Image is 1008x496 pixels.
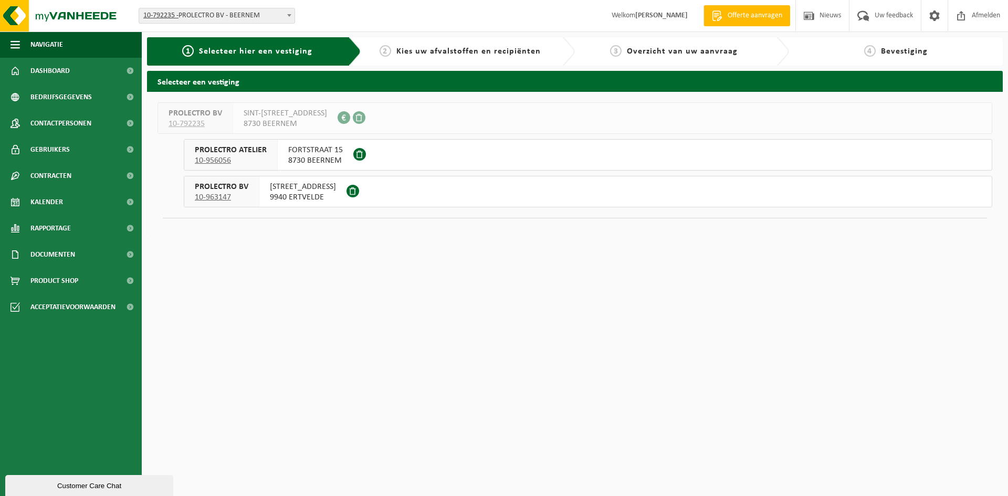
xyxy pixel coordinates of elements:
span: [STREET_ADDRESS] [270,182,336,192]
button: PROLECTRO ATELIER 10-956056 FORTSTRAAT 158730 BEERNEM [184,139,992,171]
iframe: chat widget [5,473,175,496]
span: 8730 BEERNEM [244,119,327,129]
span: Documenten [30,241,75,268]
button: PROLECTRO BV 10-963147 [STREET_ADDRESS]9940 ERTVELDE [184,176,992,207]
h2: Selecteer een vestiging [147,71,1003,91]
tcxspan: Call 10-792235 - via 3CX [143,12,178,19]
tcxspan: Call 10-792235 via 3CX [169,120,205,128]
span: FORTSTRAAT 15 [288,145,343,155]
span: Dashboard [30,58,70,84]
span: Contracten [30,163,71,189]
span: Kalender [30,189,63,215]
span: Gebruikers [30,136,70,163]
span: PROLECTRO BV [169,108,222,119]
span: 8730 BEERNEM [288,155,343,166]
span: 2 [380,45,391,57]
span: PROLECTRO ATELIER [195,145,267,155]
span: Navigatie [30,31,63,58]
span: Product Shop [30,268,78,294]
span: Overzicht van uw aanvraag [627,47,738,56]
span: Offerte aanvragen [725,10,785,21]
span: 9940 ERTVELDE [270,192,336,203]
span: 4 [864,45,876,57]
span: 10-792235 - PROLECTRO BV - BEERNEM [139,8,295,23]
span: Acceptatievoorwaarden [30,294,115,320]
span: SINT-[STREET_ADDRESS] [244,108,327,119]
span: 10-792235 - PROLECTRO BV - BEERNEM [139,8,295,24]
span: Rapportage [30,215,71,241]
span: PROLECTRO BV [195,182,248,192]
a: Offerte aanvragen [703,5,790,26]
span: 1 [182,45,194,57]
span: Bedrijfsgegevens [30,84,92,110]
span: 3 [610,45,622,57]
tcxspan: Call 10-956056 via 3CX [195,156,231,165]
span: Selecteer hier een vestiging [199,47,312,56]
span: Bevestiging [881,47,928,56]
tcxspan: Call 10-963147 via 3CX [195,193,231,202]
span: Contactpersonen [30,110,91,136]
span: Kies uw afvalstoffen en recipiënten [396,47,541,56]
strong: [PERSON_NAME] [635,12,688,19]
